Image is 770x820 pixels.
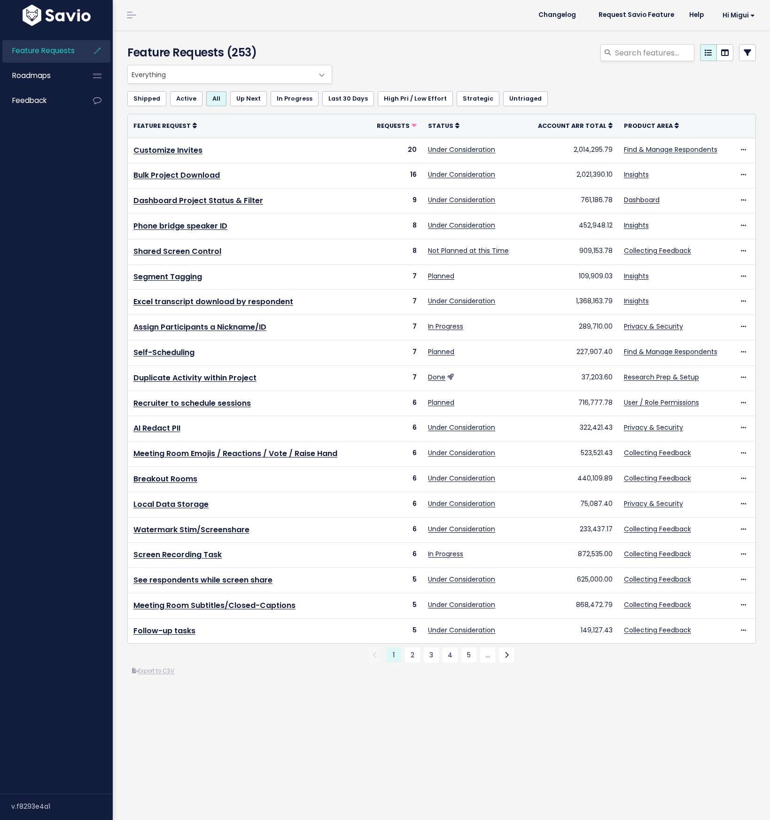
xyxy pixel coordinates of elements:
[428,499,495,508] a: Under Consideration
[366,517,423,543] td: 6
[366,416,423,442] td: 6
[624,170,649,179] a: Insights
[133,524,249,535] a: Watermark Stim/Screenshare
[133,549,222,560] a: Screen Recording Task
[133,600,296,611] a: Meeting Room Subtitles/Closed-Captions
[132,667,174,675] a: Export to CSV
[133,398,251,409] a: Recruiter to schedule sessions
[428,170,495,179] a: Under Consideration
[624,473,691,483] a: Collecting Feedback
[524,290,618,315] td: 1,368,163.79
[377,121,417,130] a: Requests
[366,391,423,416] td: 6
[366,340,423,365] td: 7
[127,91,756,106] ul: Filter feature requests
[366,290,423,315] td: 7
[428,524,495,534] a: Under Consideration
[538,12,576,18] span: Changelog
[133,121,197,130] a: Feature Request
[624,271,649,281] a: Insights
[428,398,454,407] a: Planned
[723,12,755,19] span: Hi Migui
[524,492,618,517] td: 75,087.40
[624,423,683,432] a: Privacy & Security
[366,264,423,290] td: 7
[524,340,618,365] td: 227,907.40
[624,499,683,508] a: Privacy & Security
[133,575,272,585] a: See respondents while screen share
[428,347,454,356] a: Planned
[133,246,221,257] a: Shared Screen Control
[524,391,618,416] td: 716,777.78
[133,195,263,206] a: Dashboard Project Status & Filter
[366,365,423,391] td: 7
[133,473,197,484] a: Breakout Rooms
[524,189,618,214] td: 761,186.78
[366,138,423,163] td: 20
[524,315,618,340] td: 289,710.00
[133,625,195,636] a: Follow-up tasks
[127,91,166,106] a: Shipped
[366,163,423,189] td: 16
[457,91,499,106] a: Strategic
[428,448,495,457] a: Under Consideration
[624,600,691,609] a: Collecting Feedback
[206,91,226,106] a: All
[366,213,423,239] td: 8
[133,145,202,156] a: Customize Invites
[428,322,463,331] a: In Progress
[524,517,618,543] td: 233,437.17
[366,442,423,467] td: 6
[624,625,691,635] a: Collecting Feedback
[443,647,458,662] a: 4
[127,65,332,84] span: Everything
[428,423,495,432] a: Under Consideration
[503,91,548,106] a: Untriaged
[271,91,319,106] a: In Progress
[428,625,495,635] a: Under Consideration
[624,122,673,130] span: Product Area
[428,600,495,609] a: Under Consideration
[133,170,220,181] a: Bulk Project Download
[428,122,453,130] span: Status
[624,121,679,130] a: Product Area
[524,365,618,391] td: 37,203.60
[11,794,113,819] div: v.f8293e4a1
[366,239,423,264] td: 8
[524,163,618,189] td: 2,021,390.10
[524,568,618,593] td: 625,000.00
[12,95,47,105] span: Feedback
[624,372,699,382] a: Research Prep & Setup
[428,372,445,382] a: Done
[428,246,509,255] a: Not Planned at this Time
[524,138,618,163] td: 2,014,295.79
[366,492,423,517] td: 6
[624,145,717,154] a: Find & Manage Respondents
[366,568,423,593] td: 5
[378,91,453,106] a: High Pri / Low Effort
[624,296,649,306] a: Insights
[366,543,423,568] td: 6
[133,122,191,130] span: Feature Request
[133,296,293,307] a: Excel transcript download by respondent
[366,315,423,340] td: 7
[711,8,762,23] a: Hi Migui
[133,322,266,332] a: Assign Participants a Nickname/ID
[428,296,495,306] a: Under Consideration
[624,549,691,559] a: Collecting Feedback
[428,121,459,130] a: Status
[682,8,711,22] a: Help
[524,416,618,442] td: 322,421.43
[428,575,495,584] a: Under Consideration
[524,442,618,467] td: 523,521.43
[133,347,194,358] a: Self-Scheduling
[12,46,75,55] span: Feature Requests
[624,347,717,356] a: Find & Manage Respondents
[624,246,691,255] a: Collecting Feedback
[428,473,495,483] a: Under Consideration
[524,264,618,290] td: 109,909.03
[538,121,613,130] a: Account ARR Total
[524,593,618,618] td: 868,472.79
[2,65,78,87] a: Roadmaps
[538,122,607,130] span: Account ARR Total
